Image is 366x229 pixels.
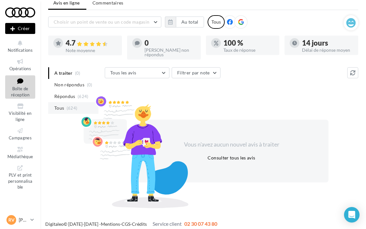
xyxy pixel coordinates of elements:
div: Vous n'avez aucun nouvel avis à traiter [176,140,287,149]
span: Répondus [54,93,75,100]
span: Tous les avis [110,70,136,75]
span: (0) [87,82,92,87]
a: Visibilité en ligne [5,101,35,123]
div: 14 jours [302,39,353,47]
a: Boîte de réception [5,75,35,99]
a: Campagnes [5,126,35,142]
a: PLV et print personnalisable [5,163,35,191]
button: Notifications [5,38,35,54]
span: Opérations [9,66,31,71]
span: Notifications [8,48,33,53]
button: Au total [165,16,204,27]
div: Open Intercom Messenger [344,207,360,223]
div: Délai de réponse moyen [302,48,353,52]
button: Tous les avis [105,67,169,78]
span: © [DATE]-[DATE] - - - [45,221,217,227]
a: CGS [122,221,130,227]
span: Boîte de réception [11,86,29,97]
button: Choisir un point de vente ou un code magasin [48,16,161,27]
div: 100 % [223,39,274,47]
span: Non répondus [54,82,84,88]
span: Campagnes [9,135,32,140]
span: RV [8,217,15,223]
span: (624) [78,94,89,99]
a: Mentions [101,221,120,227]
a: RV [PERSON_NAME] [5,214,35,226]
button: Consulter tous les avis [205,154,258,162]
div: Taux de réponse [223,48,274,52]
span: 02 30 07 43 80 [184,221,217,227]
button: Au total [176,16,204,27]
span: Médiathèque [7,154,33,159]
div: Tous [208,15,225,29]
a: Opérations [5,57,35,72]
div: 0 [145,39,196,47]
span: Service client [153,221,182,227]
span: Visibilité en ligne [9,111,31,122]
button: Créer [5,23,35,34]
span: Tous [54,105,64,111]
span: Choisir un point de vente ou un code magasin [54,19,149,25]
button: Filtrer par note [172,67,221,78]
div: [PERSON_NAME] non répondus [145,48,196,57]
a: Médiathèque [5,145,35,160]
a: Digitaleo [45,221,64,227]
p: [PERSON_NAME] [19,217,28,223]
div: Nouvelle campagne [5,23,35,34]
span: PLV et print personnalisable [8,171,33,190]
a: Crédits [132,221,147,227]
div: Note moyenne [66,48,117,53]
div: 4.7 [66,39,117,47]
span: (624) [67,105,78,111]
